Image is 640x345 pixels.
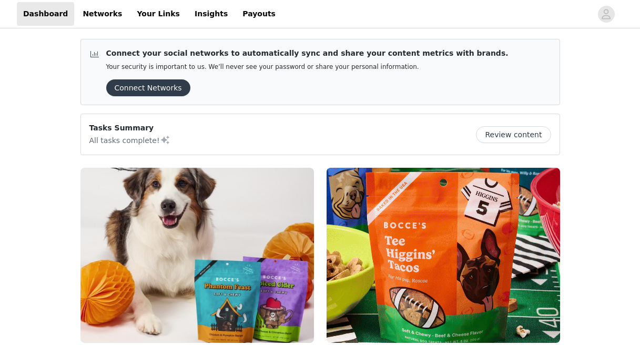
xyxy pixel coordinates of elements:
div: avatar [601,6,611,23]
p: Tasks Summary [89,123,170,134]
img: Bocce's [80,168,314,343]
a: Dashboard [17,2,74,26]
a: Payouts [236,2,282,26]
button: Connect Networks [106,79,190,96]
button: Review content [476,126,551,143]
img: Bocce's [327,168,560,343]
p: Connect your social networks to automatically sync and share your content metrics with brands. [106,48,509,59]
p: Your security is important to us. We’ll never see your password or share your personal information. [106,63,509,71]
a: Your Links [130,2,186,26]
p: All tasks complete! [89,134,170,146]
a: Insights [188,2,234,26]
a: Networks [76,2,128,26]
